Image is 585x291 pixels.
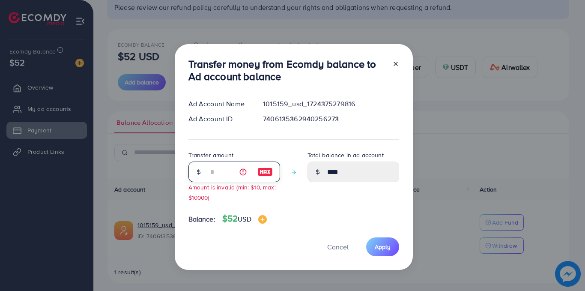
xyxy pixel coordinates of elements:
img: image [258,215,267,224]
img: image [257,167,273,177]
div: Ad Account Name [182,99,257,109]
button: Cancel [316,237,359,256]
div: Ad Account ID [182,114,257,124]
span: Apply [375,243,391,251]
h4: $52 [222,213,267,224]
div: 7406135362940256273 [256,114,406,124]
span: USD [238,214,251,224]
small: Amount is invalid (min: $10, max: $10000) [188,183,276,201]
span: Cancel [327,242,349,252]
label: Transfer amount [188,151,233,159]
button: Apply [366,237,399,256]
h3: Transfer money from Ecomdy balance to Ad account balance [188,58,385,83]
label: Total balance in ad account [307,151,384,159]
span: Balance: [188,214,215,224]
div: 1015159_usd_1724375279816 [256,99,406,109]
